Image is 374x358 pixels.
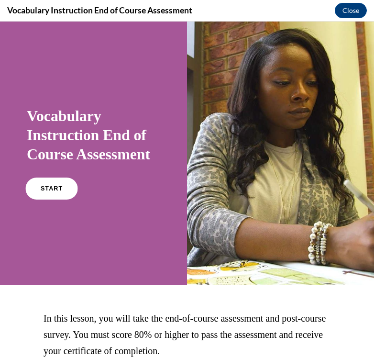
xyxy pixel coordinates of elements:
[7,4,192,16] h4: Vocabulary Instruction End of Course Assessment
[335,3,367,18] button: Close
[44,291,326,335] span: In this lesson, you will take the end-of-course assessment and post-course survey. You must score...
[27,85,160,142] h1: Vocabulary Instruction End of Course Assessment
[41,164,63,171] span: START
[25,156,77,178] a: START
